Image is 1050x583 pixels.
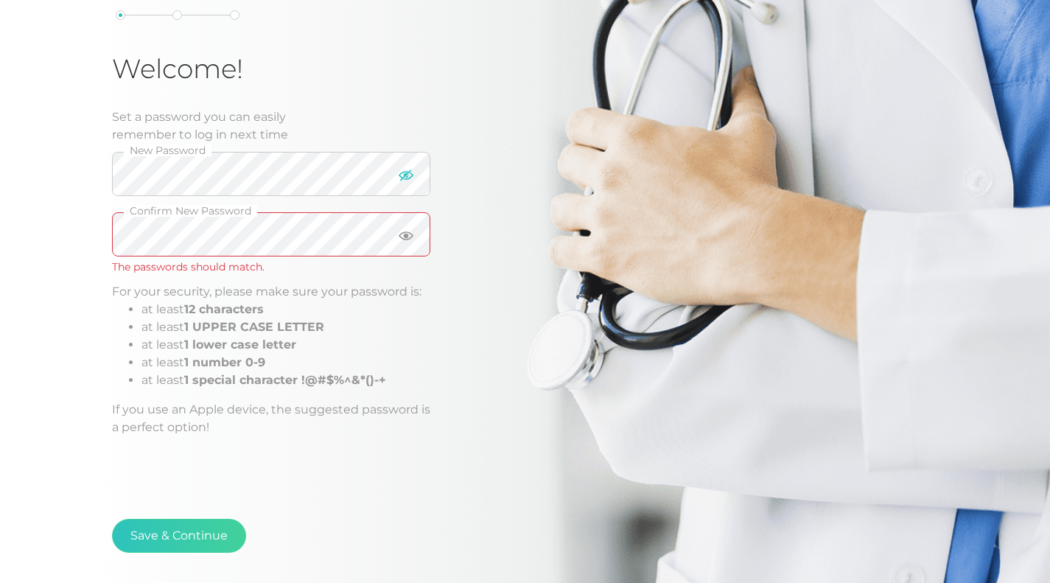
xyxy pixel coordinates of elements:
[112,519,246,553] button: Save & Continue
[184,373,386,387] b: 1 special character !@#$%^&*()-+
[141,301,430,318] li: at least
[141,371,430,389] li: at least
[141,354,430,371] li: at least
[112,52,430,85] h1: Welcome!
[112,259,430,275] div: The passwords should match.
[184,320,324,334] b: 1 UPPER CASE LETTER
[184,338,296,352] b: 1 lower case letter
[184,355,265,369] b: 1 number 0-9
[112,108,430,144] div: Set a password you can easily remember to log in next time
[184,302,264,316] b: 12 characters
[141,318,430,336] li: at least
[112,283,430,436] div: For your security, please make sure your password is: If you use an Apple device, the suggested p...
[141,336,430,354] li: at least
